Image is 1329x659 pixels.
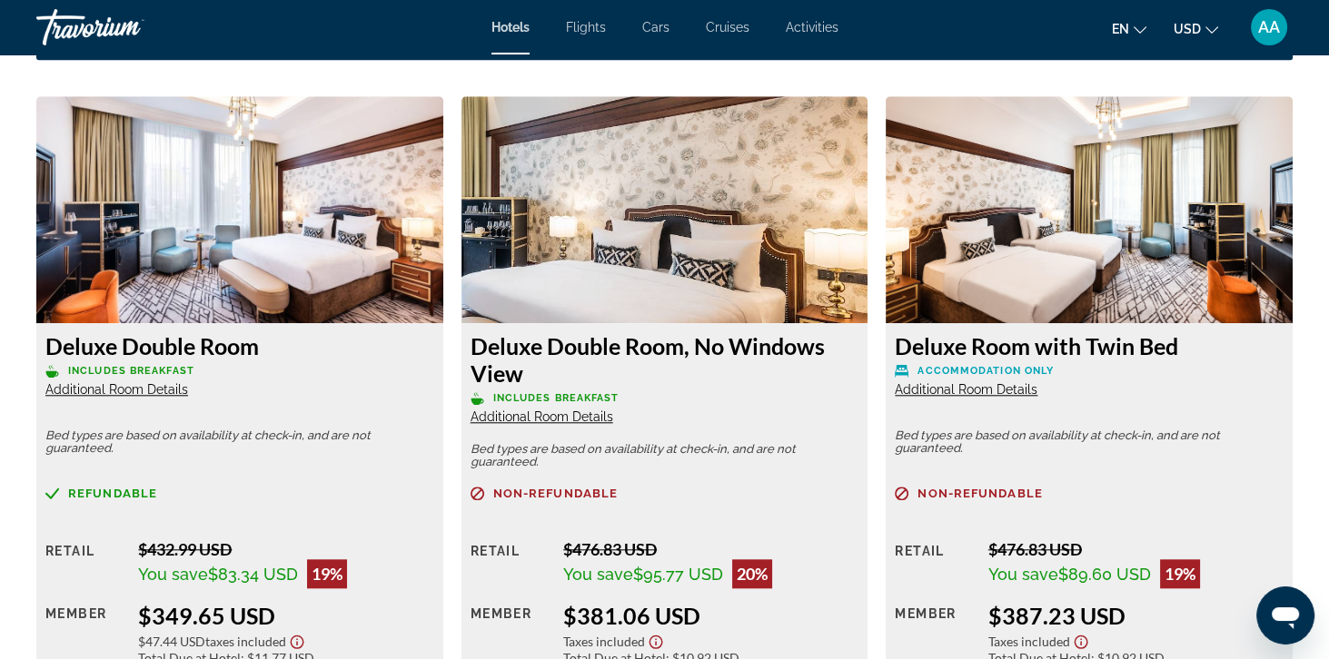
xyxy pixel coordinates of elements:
button: Show Taxes and Fees disclaimer [286,629,308,650]
span: en [1112,22,1129,36]
p: Bed types are based on availability at check-in, and are not guaranteed. [895,429,1284,455]
span: Additional Room Details [45,382,188,397]
div: $349.65 USD [138,602,433,629]
span: You save [988,565,1058,584]
img: Deluxe Room with Twin Bed [886,96,1293,323]
a: Activities [786,20,838,34]
p: Bed types are based on availability at check-in, and are not guaranteed. [45,429,434,455]
a: Travorium [36,4,218,51]
button: Show Taxes and Fees disclaimer [1070,629,1092,650]
span: You save [138,565,208,584]
h3: Deluxe Double Room, No Windows View [471,332,859,387]
span: Non-refundable [917,487,1042,499]
span: USD [1174,22,1201,36]
div: $432.99 USD [138,539,433,559]
span: $95.77 USD [633,565,723,584]
span: Includes Breakfast [68,365,194,377]
a: Hotels [491,20,530,34]
span: AA [1258,18,1280,36]
span: $83.34 USD [208,565,298,584]
span: Non-refundable [493,487,618,499]
span: Taxes included [563,634,645,649]
span: Additional Room Details [471,409,613,424]
span: You save [563,565,633,584]
div: $476.83 USD [988,539,1284,559]
p: Bed types are based on availability at check-in, and are not guaranteed. [471,443,859,468]
div: Retail [471,539,550,588]
span: $89.60 USD [1058,565,1151,584]
div: 19% [1160,559,1200,588]
a: Refundable [45,487,434,500]
span: Accommodation Only [917,365,1054,377]
button: User Menu [1245,8,1293,46]
div: 19% [307,559,347,588]
span: Taxes included [988,634,1070,649]
span: Includes Breakfast [493,392,620,404]
span: Refundable [68,487,157,499]
div: $387.23 USD [988,602,1284,629]
h3: Deluxe Room with Twin Bed [895,332,1284,359]
span: $47.44 USD [138,634,205,649]
iframe: Кнопка запуска окна обмена сообщениями [1256,586,1314,644]
button: Show Taxes and Fees disclaimer [645,629,667,650]
img: Deluxe Double Room, No Windows View [461,96,868,323]
img: Deluxe Double Room [36,96,443,323]
button: Change currency [1174,15,1218,42]
a: Cruises [706,20,749,34]
div: Retail [895,539,974,588]
a: Flights [566,20,606,34]
div: Retail [45,539,124,588]
h3: Deluxe Double Room [45,332,434,359]
div: $381.06 USD [563,602,858,629]
span: Taxes included [205,634,286,649]
div: 20% [732,559,772,588]
div: $476.83 USD [563,539,858,559]
a: Cars [642,20,669,34]
span: Additional Room Details [895,382,1037,397]
button: Change language [1112,15,1146,42]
